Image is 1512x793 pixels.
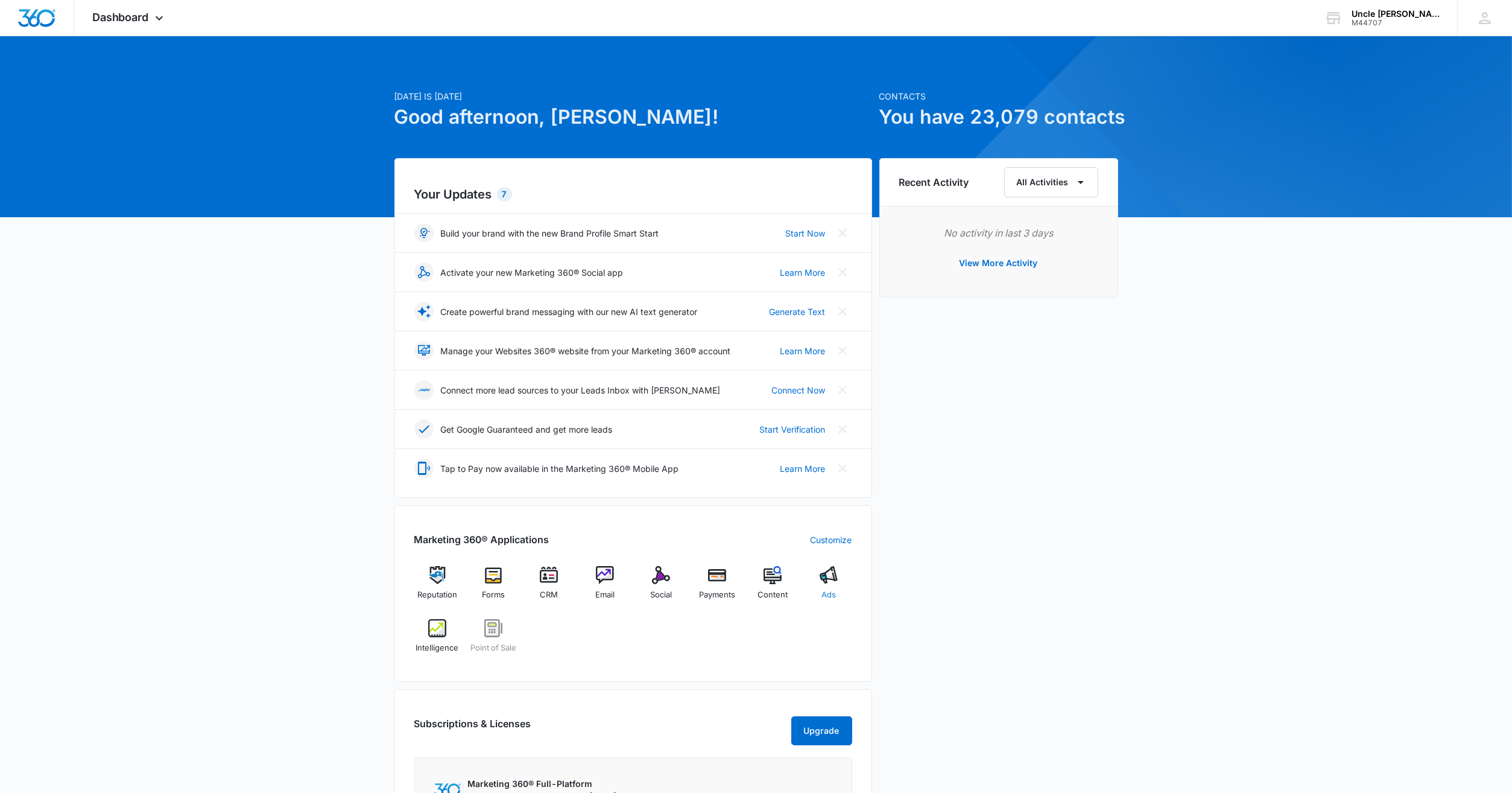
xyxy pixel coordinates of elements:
p: Marketing 360® Full-Platform [468,777,617,790]
span: Dashboard [92,11,149,24]
p: Build your brand with the new Brand Profile Smart Start [441,227,659,240]
a: Start Verification [760,423,826,436]
button: Close [833,341,852,360]
h2: Marketing 360® Applications [414,532,549,547]
a: Connect Now [772,384,826,396]
button: Close [833,223,852,243]
p: Create powerful brand messaging with our new AI text generator [441,305,698,318]
h1: You have 23,079 contacts [879,103,1118,132]
p: No activity in last 3 days [899,226,1098,240]
a: Learn More [780,266,826,279]
span: Content [758,589,788,601]
p: Manage your Websites 360® website from your Marketing 360® account [441,345,731,357]
p: [DATE] is [DATE] [394,90,872,103]
p: Connect more lead sources to your Leads Inbox with [PERSON_NAME] [441,384,721,396]
h2: Subscriptions & Licenses [414,716,531,740]
p: Get Google Guaranteed and get more leads [441,423,613,436]
button: Close [833,263,852,282]
a: Learn More [780,345,826,357]
a: Start Now [786,227,826,240]
h6: Recent Activity [899,175,969,189]
div: 7 [497,187,512,202]
a: Point of Sale [470,619,516,663]
span: Ads [821,589,836,601]
span: CRM [540,589,558,601]
span: Payments [699,589,735,601]
a: Reputation [414,566,461,610]
p: Tap to Pay now available in the Marketing 360® Mobile App [441,462,679,475]
button: Upgrade [791,716,852,745]
a: Ads [806,566,852,610]
button: Close [833,419,852,439]
a: Generate Text [770,305,826,318]
a: Email [582,566,628,610]
h1: Good afternoon, [PERSON_NAME]! [394,103,872,132]
span: Point of Sale [470,642,516,654]
a: Customize [811,533,852,546]
p: Activate your new Marketing 360® Social app [441,266,624,279]
a: CRM [526,566,572,610]
a: Payments [694,566,740,610]
span: Reputation [417,589,457,601]
a: Social [638,566,685,610]
a: Content [750,566,796,610]
a: Learn More [780,462,826,475]
button: View More Activity [947,249,1050,278]
button: Close [833,380,852,400]
a: Forms [470,566,516,610]
div: account name [1352,9,1440,19]
div: account id [1352,19,1440,27]
p: Contacts [879,90,1118,103]
button: All Activities [1004,167,1098,197]
span: Forms [482,589,505,601]
button: Close [833,302,852,321]
h2: Your Updates [414,185,852,203]
button: Close [833,459,852,478]
span: Email [595,589,615,601]
a: Intelligence [414,619,461,663]
span: Social [650,589,672,601]
span: Intelligence [416,642,458,654]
